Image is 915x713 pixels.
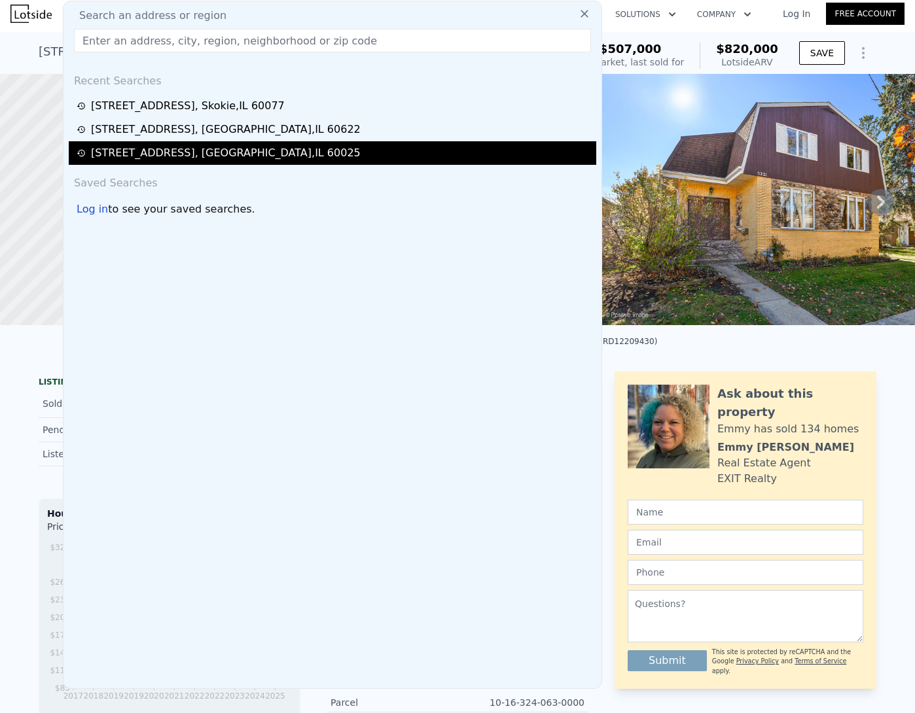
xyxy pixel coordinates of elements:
tspan: $115 [50,666,70,675]
a: Privacy Policy [736,657,779,665]
div: Sold [43,395,159,412]
img: Lotside [10,5,52,23]
div: Recent Searches [69,63,596,94]
input: Name [628,500,863,525]
div: 10-16-324-063-0000 [457,696,584,709]
input: Email [628,530,863,555]
a: Free Account [826,3,905,25]
div: Lotside ARV [716,56,778,69]
div: Pending [43,423,159,436]
div: Price per Square Foot [47,520,170,541]
button: Company [687,3,762,26]
tspan: 2019 [103,691,124,701]
div: [STREET_ADDRESS] , [GEOGRAPHIC_DATA] , IL 60622 [91,122,361,137]
tspan: $145 [50,648,70,657]
div: Emmy has sold 134 homes [717,421,859,437]
button: Submit [628,650,707,671]
tspan: 2017 [63,691,84,701]
div: Houses Median Sale [47,507,292,520]
a: Terms of Service [795,657,846,665]
a: [STREET_ADDRESS], [GEOGRAPHIC_DATA],IL 60025 [77,145,592,161]
div: Off Market, last sold for [577,56,684,69]
tspan: 2020 [144,691,164,701]
tspan: $175 [50,631,70,640]
div: Log in [77,201,108,217]
div: This site is protected by reCAPTCHA and the Google and apply. [712,648,863,676]
span: $507,000 [600,42,662,56]
div: LISTING & SALE HISTORY [39,377,300,390]
input: Enter an address, city, region, neighborhood or zip code [74,29,591,52]
div: Real Estate Agent [717,455,811,471]
tspan: 2021 [164,691,185,701]
div: EXIT Realty [717,471,777,487]
span: $820,000 [716,42,778,56]
tspan: 2019 [124,691,144,701]
div: [STREET_ADDRESS] , [GEOGRAPHIC_DATA] , IL 60025 [91,145,361,161]
div: Emmy [PERSON_NAME] [717,440,854,455]
div: [STREET_ADDRESS] , Skokie , IL 60077 [39,43,260,61]
button: Show Options [850,40,876,66]
a: [STREET_ADDRESS], [GEOGRAPHIC_DATA],IL 60622 [77,122,592,137]
div: Parcel [331,696,457,709]
a: Log In [767,7,826,20]
tspan: 2023 [224,691,245,701]
tspan: 2025 [265,691,285,701]
tspan: $85 [55,684,70,693]
tspan: 2024 [245,691,265,701]
span: to see your saved searches. [108,201,255,217]
input: Phone [628,560,863,585]
tspan: $235 [50,595,70,604]
tspan: 2018 [84,691,104,701]
div: Saved Searches [69,165,596,196]
span: Search an address or region [69,8,226,24]
button: Solutions [605,3,687,26]
tspan: $265 [50,578,70,587]
div: [STREET_ADDRESS] , Skokie , IL 60077 [91,98,285,114]
div: Ask about this property [717,385,863,421]
tspan: $323 [50,543,70,552]
tspan: 2022 [185,691,205,701]
div: Listed [43,447,159,461]
tspan: $205 [50,613,70,622]
tspan: 2022 [205,691,225,701]
button: SAVE [799,41,845,65]
a: [STREET_ADDRESS], Skokie,IL 60077 [77,98,592,114]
